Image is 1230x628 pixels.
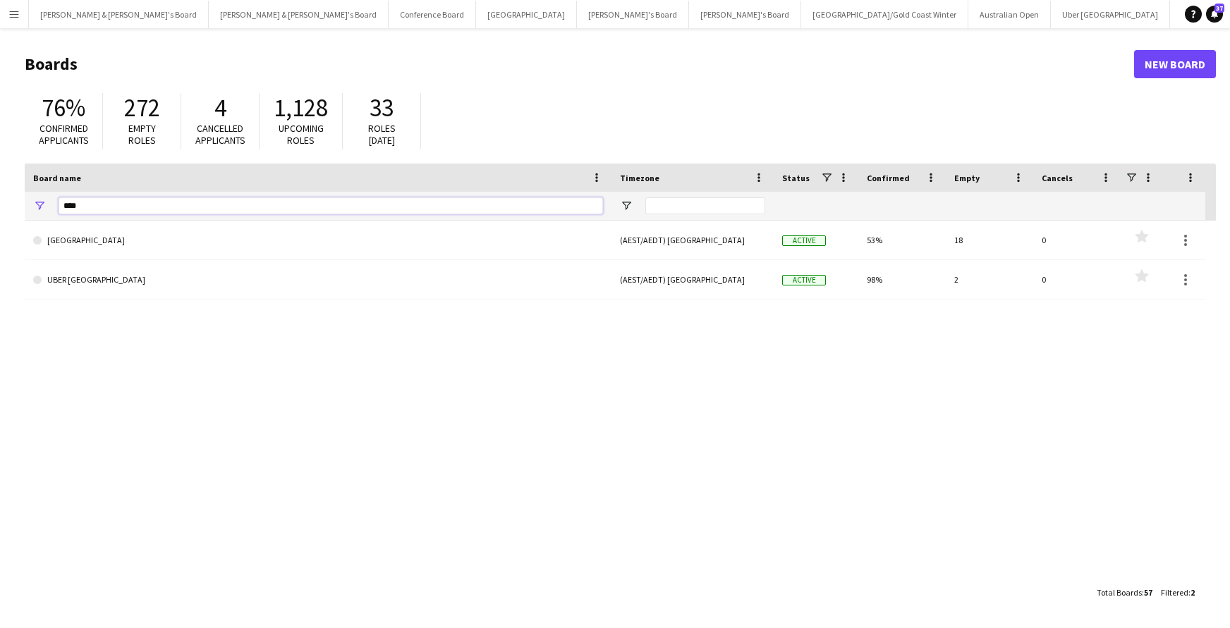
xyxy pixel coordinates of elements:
[279,122,324,147] span: Upcoming roles
[274,92,328,123] span: 1,128
[195,122,245,147] span: Cancelled applicants
[389,1,476,28] button: Conference Board
[782,275,826,285] span: Active
[1051,1,1170,28] button: Uber [GEOGRAPHIC_DATA]
[370,92,394,123] span: 33
[858,260,946,299] div: 98%
[1033,260,1121,299] div: 0
[611,260,774,299] div: (AEST/AEDT) [GEOGRAPHIC_DATA]
[1161,579,1195,606] div: :
[128,122,156,147] span: Empty roles
[645,197,765,214] input: Timezone Filter Input
[1097,579,1152,606] div: :
[214,92,226,123] span: 4
[1134,50,1216,78] a: New Board
[1042,173,1073,183] span: Cancels
[1161,587,1188,598] span: Filtered
[858,221,946,259] div: 53%
[946,221,1033,259] div: 18
[946,260,1033,299] div: 2
[577,1,689,28] button: [PERSON_NAME]'s Board
[59,197,603,214] input: Board name Filter Input
[620,199,633,212] button: Open Filter Menu
[124,92,160,123] span: 272
[782,235,826,246] span: Active
[25,54,1134,75] h1: Boards
[1191,587,1195,598] span: 2
[611,221,774,259] div: (AEST/AEDT) [GEOGRAPHIC_DATA]
[368,122,396,147] span: Roles [DATE]
[209,1,389,28] button: [PERSON_NAME] & [PERSON_NAME]'s Board
[33,199,46,212] button: Open Filter Menu
[968,1,1051,28] button: Australian Open
[1144,587,1152,598] span: 57
[29,1,209,28] button: [PERSON_NAME] & [PERSON_NAME]'s Board
[39,122,89,147] span: Confirmed applicants
[1097,587,1142,598] span: Total Boards
[782,173,810,183] span: Status
[476,1,577,28] button: [GEOGRAPHIC_DATA]
[689,1,801,28] button: [PERSON_NAME]'s Board
[620,173,659,183] span: Timezone
[867,173,910,183] span: Confirmed
[1214,4,1224,13] span: 37
[801,1,968,28] button: [GEOGRAPHIC_DATA]/Gold Coast Winter
[1033,221,1121,259] div: 0
[42,92,85,123] span: 76%
[954,173,980,183] span: Empty
[33,260,603,300] a: UBER [GEOGRAPHIC_DATA]
[33,221,603,260] a: [GEOGRAPHIC_DATA]
[1206,6,1223,23] a: 37
[33,173,81,183] span: Board name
